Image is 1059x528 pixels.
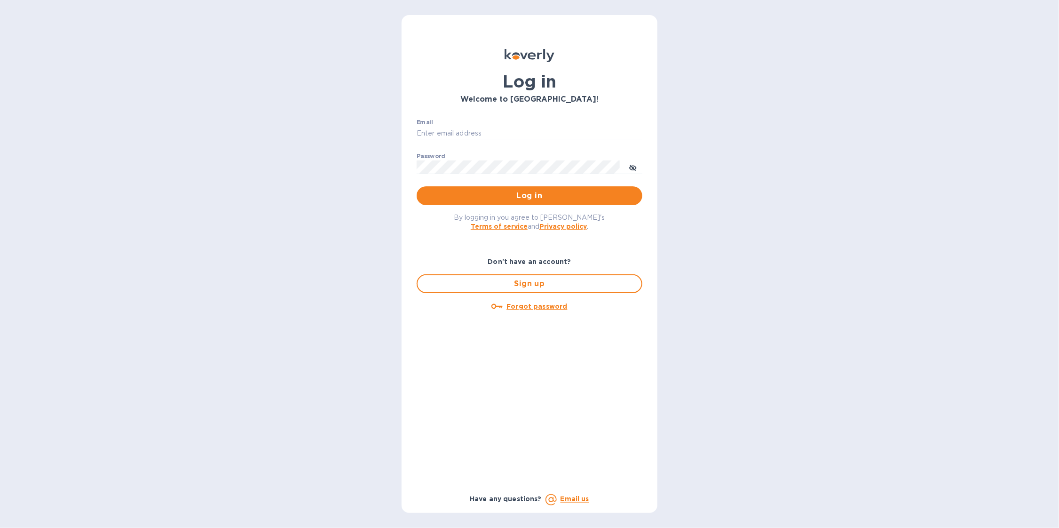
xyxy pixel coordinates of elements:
button: Log in [417,186,642,205]
a: Terms of service [471,223,528,230]
span: By logging in you agree to [PERSON_NAME]'s and . [454,214,605,230]
span: Sign up [425,278,634,289]
a: Email us [561,496,589,503]
button: Sign up [417,274,642,293]
b: Have any questions? [470,495,542,503]
img: Koverly [505,49,554,62]
input: Enter email address [417,127,642,141]
span: Log in [424,190,635,201]
label: Email [417,120,433,125]
b: Don't have an account? [488,258,571,265]
h1: Log in [417,72,642,91]
h3: Welcome to [GEOGRAPHIC_DATA]! [417,95,642,104]
u: Forgot password [506,303,567,310]
a: Privacy policy [539,223,587,230]
button: toggle password visibility [624,158,642,176]
label: Password [417,153,445,159]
